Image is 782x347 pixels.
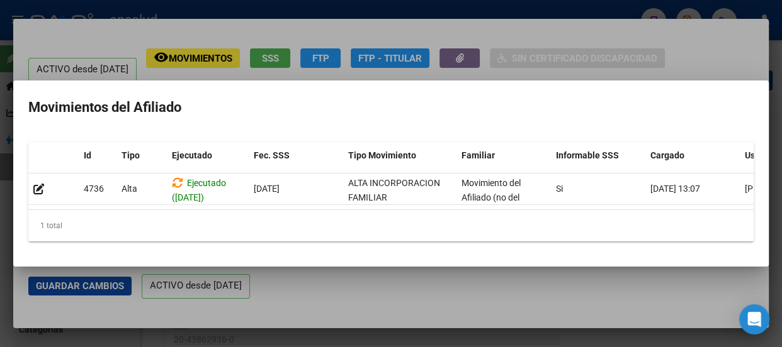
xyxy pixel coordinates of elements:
[122,184,137,194] span: Alta
[456,142,551,169] datatable-header-cell: Familiar
[79,142,116,169] datatable-header-cell: Id
[645,142,740,169] datatable-header-cell: Cargado
[343,142,456,169] datatable-header-cell: Tipo Movimiento
[348,178,440,202] span: ALTA INCORPORACION FAMILIAR
[556,184,563,194] span: Si
[28,210,754,241] div: 1 total
[84,184,104,194] span: 4736
[116,142,167,169] datatable-header-cell: Tipo
[172,178,226,202] span: Ejecutado ([DATE])
[84,150,91,160] span: Id
[556,150,619,160] span: Informable SSS
[739,304,769,334] div: Open Intercom Messenger
[172,150,212,160] span: Ejecutado
[745,150,776,160] span: Usuario
[551,142,645,169] datatable-header-cell: Informable SSS
[650,150,684,160] span: Cargado
[462,150,495,160] span: Familiar
[254,150,290,160] span: Fec. SSS
[462,178,521,217] span: Movimiento del Afiliado (no del grupo)
[122,150,140,160] span: Tipo
[28,96,754,119] h2: Movimientos del Afiliado
[249,142,343,169] datatable-header-cell: Fec. SSS
[167,142,249,169] datatable-header-cell: Ejecutado
[348,150,416,160] span: Tipo Movimiento
[650,184,700,194] span: [DATE] 13:07
[254,184,280,194] span: [DATE]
